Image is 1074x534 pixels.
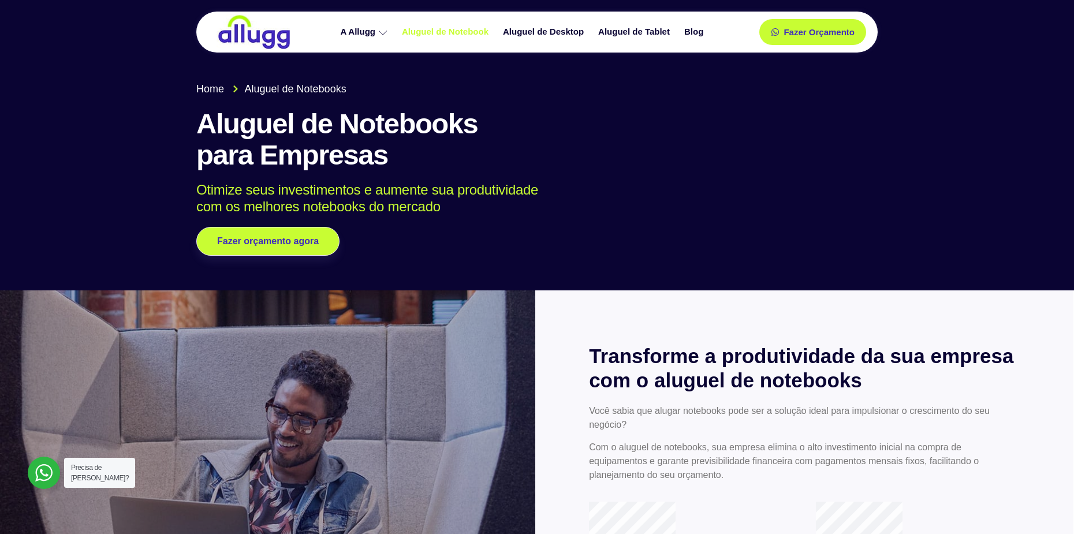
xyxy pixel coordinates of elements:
a: Blog [678,22,712,42]
span: Precisa de [PERSON_NAME]? [71,464,129,482]
h2: Transforme a produtividade da sua empresa com o aluguel de notebooks [589,344,1020,393]
span: Fazer orçamento agora [217,237,319,246]
p: Com o aluguel de notebooks, sua empresa elimina o alto investimento inicial na compra de equipame... [589,440,1020,482]
h1: Aluguel de Notebooks para Empresas [196,109,878,171]
a: Fazer orçamento agora [196,227,340,256]
span: Fazer Orçamento [784,28,855,36]
a: A Allugg [334,22,396,42]
span: Home [196,81,224,97]
p: Otimize seus investimentos e aumente sua produtividade com os melhores notebooks do mercado [196,182,861,215]
a: Aluguel de Tablet [592,22,678,42]
p: Você sabia que alugar notebooks pode ser a solução ideal para impulsionar o crescimento do seu ne... [589,404,1020,432]
a: Aluguel de Desktop [497,22,592,42]
span: Aluguel de Notebooks [242,81,346,97]
a: Fazer Orçamento [759,19,866,45]
img: locação de TI é Allugg [217,14,292,50]
a: Aluguel de Notebook [396,22,497,42]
